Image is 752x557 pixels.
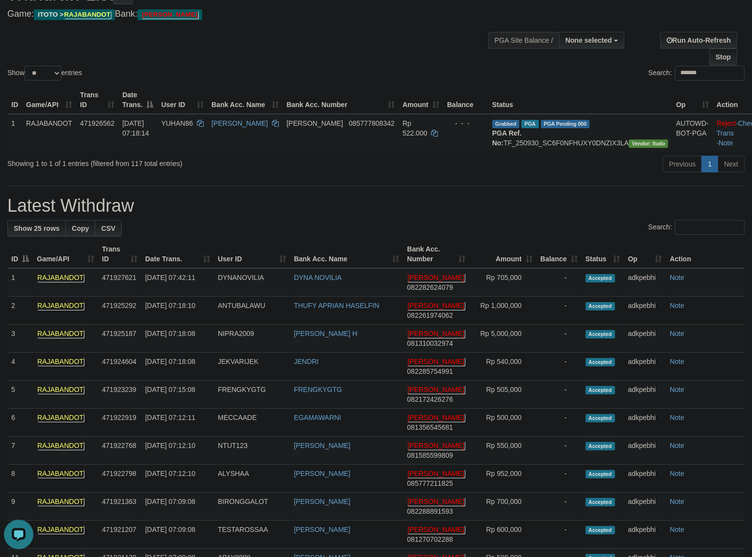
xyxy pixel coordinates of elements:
[670,330,685,337] a: Note
[95,220,122,237] a: CSV
[7,297,33,325] td: 2
[141,493,214,521] td: [DATE] 07:09:08
[469,493,536,521] td: Rp 700,000
[98,297,141,325] td: 471925292
[214,493,290,521] td: BIRONGGALOT
[537,353,582,381] td: -
[407,301,464,310] em: [PERSON_NAME]
[469,437,536,465] td: Rp 550,000
[7,66,82,81] label: Show entries
[586,526,615,534] span: Accepted
[161,119,193,127] span: YUHAN86
[399,86,443,114] th: Amount: activate to sort column ascending
[76,86,118,114] th: Trans ID: activate to sort column ascending
[214,325,290,353] td: NIPRA2009
[492,120,520,128] span: Grabbed
[407,283,453,291] span: Copy 082282624079 to clipboard
[469,268,536,297] td: Rp 705,000
[407,451,453,459] span: Copy 081585599809 to clipboard
[64,10,111,19] em: RAJABANDOT
[98,353,141,381] td: 471924604
[586,386,615,394] span: Accepted
[141,268,214,297] td: [DATE] 07:42:11
[214,437,290,465] td: NTUT123
[624,268,666,297] td: adkpebhi
[157,86,207,114] th: User ID: activate to sort column ascending
[624,437,666,465] td: adkpebhi
[98,409,141,437] td: 471922919
[582,240,624,268] th: Status: activate to sort column ascending
[407,395,453,403] span: Copy 082172426276 to clipboard
[294,442,350,449] a: [PERSON_NAME]
[37,329,84,338] em: RAJABANDOT
[407,339,453,347] span: Copy 081310032974 to clipboard
[469,409,536,437] td: Rp 500,000
[407,525,464,534] em: [PERSON_NAME]
[118,86,157,114] th: Date Trans.: activate to sort column descending
[214,297,290,325] td: ANTUBALAWU
[141,10,198,19] em: [PERSON_NAME]
[37,385,84,394] em: RAJABANDOT
[22,86,76,114] th: Game/API: activate to sort column ascending
[559,32,624,49] button: None selected
[537,240,582,268] th: Balance: activate to sort column ascending
[488,86,672,114] th: Status
[403,240,469,268] th: Bank Acc. Number: activate to sort column ascending
[469,381,536,409] td: Rp 505,000
[670,442,685,449] a: Note
[98,381,141,409] td: 471923239
[283,86,399,114] th: Bank Acc. Number: activate to sort column ascending
[670,414,685,421] a: Note
[469,325,536,353] td: Rp 5,000,000
[565,36,612,44] span: None selected
[212,119,268,127] a: [PERSON_NAME]
[586,442,615,450] span: Accepted
[407,357,464,366] em: [PERSON_NAME]
[586,470,615,478] span: Accepted
[586,302,615,310] span: Accepted
[624,325,666,353] td: adkpebhi
[65,220,95,237] a: Copy
[407,311,453,319] span: Copy 082261974062 to clipboard
[407,441,464,450] em: [PERSON_NAME]
[403,119,428,137] span: Rp 522.000
[675,66,745,81] input: Search:
[287,119,343,127] span: [PERSON_NAME]
[675,220,745,235] input: Search:
[80,119,114,127] span: 471926562
[537,465,582,493] td: -
[208,86,283,114] th: Bank Acc. Name: activate to sort column ascending
[624,297,666,325] td: adkpebhi
[122,119,149,137] span: [DATE] 07:18:14
[7,437,33,465] td: 7
[407,413,464,422] em: [PERSON_NAME]
[34,9,115,20] span: ITOTO >
[7,114,22,152] td: 1
[14,224,59,232] span: Show 25 rows
[141,240,214,268] th: Date Trans.: activate to sort column ascending
[670,498,685,505] a: Note
[294,330,357,337] a: [PERSON_NAME] H
[488,32,559,49] div: PGA Site Balance /
[624,381,666,409] td: adkpebhi
[98,437,141,465] td: 471922768
[7,86,22,114] th: ID
[7,409,33,437] td: 6
[663,156,702,172] a: Previous
[7,381,33,409] td: 5
[407,273,464,282] em: [PERSON_NAME]
[407,385,464,394] em: [PERSON_NAME]
[141,297,214,325] td: [DATE] 07:18:10
[141,353,214,381] td: [DATE] 07:18:08
[37,301,84,310] em: RAJABANDOT
[294,274,342,281] a: DYNA NOVILIA
[294,358,319,365] a: JENDRI
[294,386,342,393] a: FRENGKYGTG
[214,240,290,268] th: User ID: activate to sort column ascending
[7,220,66,237] a: Show 25 rows
[670,470,685,477] a: Note
[586,274,615,282] span: Accepted
[624,240,666,268] th: Op: activate to sort column ascending
[141,325,214,353] td: [DATE] 07:18:08
[469,465,536,493] td: Rp 952,000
